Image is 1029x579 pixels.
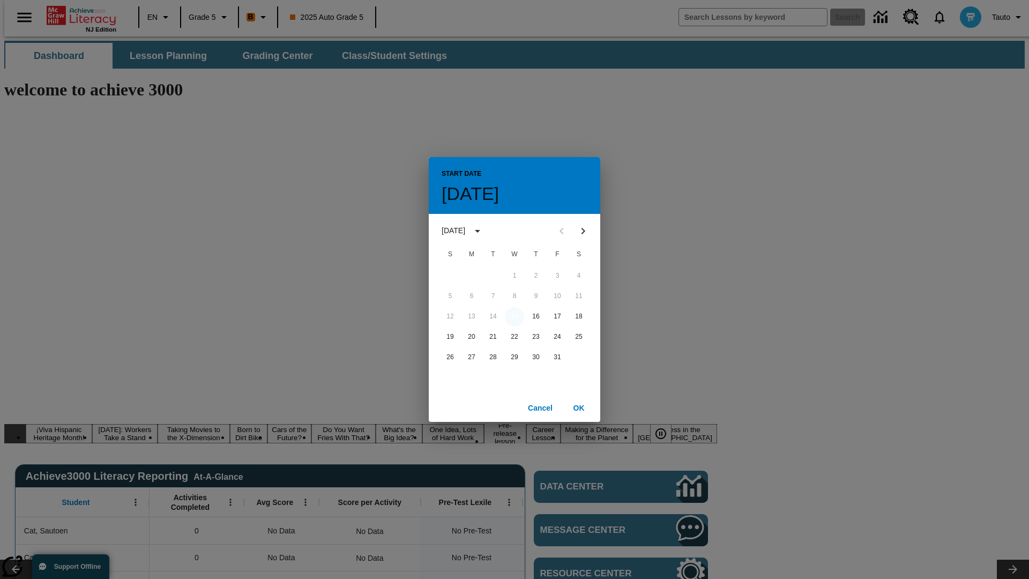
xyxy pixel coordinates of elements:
[483,348,503,367] button: 28
[505,244,524,265] span: Wednesday
[468,222,487,240] button: calendar view is open, switch to year view
[505,328,524,347] button: 22
[526,244,546,265] span: Thursday
[462,328,481,347] button: 20
[526,328,546,347] button: 23
[548,244,567,265] span: Friday
[462,244,481,265] span: Monday
[483,244,503,265] span: Tuesday
[569,328,588,347] button: 25
[526,348,546,367] button: 30
[548,348,567,367] button: 31
[505,348,524,367] button: 29
[442,225,465,236] div: [DATE]
[505,307,524,326] button: 15
[441,328,460,347] button: 19
[441,244,460,265] span: Sunday
[548,307,567,326] button: 17
[562,398,596,418] button: OK
[569,244,588,265] span: Saturday
[462,348,481,367] button: 27
[442,183,499,205] h4: [DATE]
[523,398,557,418] button: Cancel
[442,166,481,183] span: Start Date
[526,307,546,326] button: 16
[569,307,588,326] button: 18
[483,328,503,347] button: 21
[548,328,567,347] button: 24
[441,348,460,367] button: 26
[572,220,594,242] button: Next month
